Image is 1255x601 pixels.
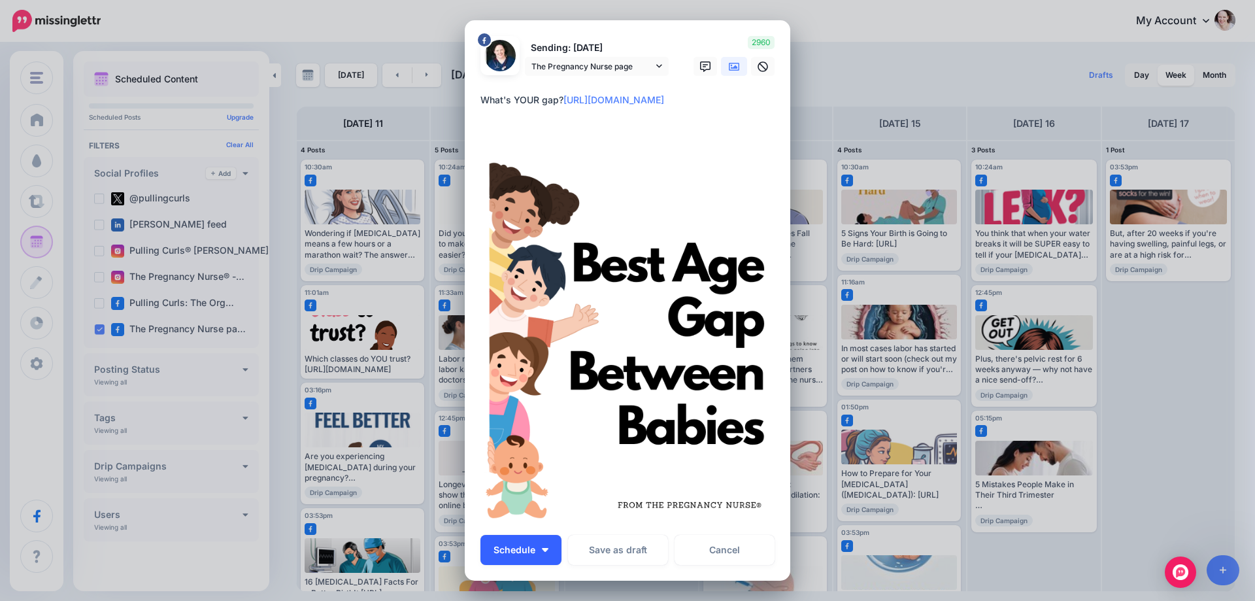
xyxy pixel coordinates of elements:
img: 293356615_413924647436347_5319703766953307182_n-bsa103635.jpg [484,40,516,71]
button: Save as draft [568,535,668,565]
span: Schedule [494,545,535,555]
img: 1I3KVPGCTZ2R8UGAEMT09FBVYGCB9WSH.png [480,158,775,526]
span: The Pregnancy Nurse page [531,60,653,73]
div: Open Intercom Messenger [1165,557,1196,588]
a: Cancel [675,535,775,565]
a: The Pregnancy Nurse page [525,57,669,76]
button: Schedule [480,535,561,565]
p: Sending: [DATE] [525,41,669,56]
span: 2960 [748,36,775,49]
img: arrow-down-white.png [542,548,548,552]
div: What's YOUR gap? [480,92,781,108]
